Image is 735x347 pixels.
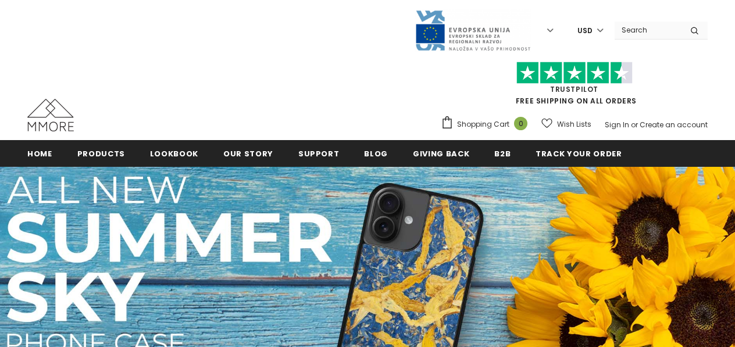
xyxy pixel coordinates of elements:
a: Products [77,140,125,166]
a: Home [27,140,52,166]
a: Javni Razpis [415,25,531,35]
a: Blog [364,140,388,166]
span: Giving back [413,148,469,159]
span: Wish Lists [557,119,591,130]
span: or [631,120,638,130]
span: 0 [514,117,527,130]
a: Trustpilot [550,84,598,94]
span: Products [77,148,125,159]
span: FREE SHIPPING ON ALL ORDERS [441,67,708,106]
span: Blog [364,148,388,159]
a: Our Story [223,140,273,166]
a: Shopping Cart 0 [441,116,533,133]
input: Search Site [615,22,682,38]
img: Javni Razpis [415,9,531,52]
span: Shopping Cart [457,119,509,130]
a: B2B [494,140,511,166]
span: Lookbook [150,148,198,159]
img: MMORE Cases [27,99,74,131]
span: USD [577,25,593,37]
span: Home [27,148,52,159]
span: B2B [494,148,511,159]
a: Sign In [605,120,629,130]
a: Lookbook [150,140,198,166]
a: Create an account [640,120,708,130]
a: Wish Lists [541,114,591,134]
img: Trust Pilot Stars [516,62,633,84]
span: support [298,148,340,159]
span: Our Story [223,148,273,159]
a: Giving back [413,140,469,166]
span: Track your order [536,148,622,159]
a: support [298,140,340,166]
a: Track your order [536,140,622,166]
